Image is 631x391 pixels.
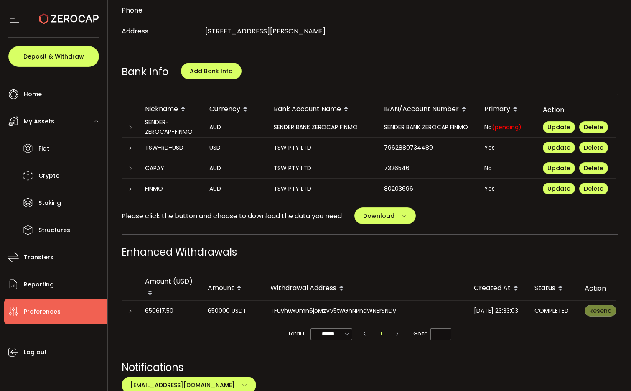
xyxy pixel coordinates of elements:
div: 7326546 [377,164,478,173]
span: My Assets [24,115,54,128]
span: Total 1 [288,328,304,340]
div: No [478,123,536,132]
button: Delete [579,142,608,153]
div: TSW PTY LTD [267,164,377,173]
span: Download [363,212,394,220]
div: 650000 USDT [208,306,257,316]
span: Update [547,123,570,131]
div: Yes [478,143,536,153]
button: Update [543,162,575,174]
div: No [478,164,536,173]
span: Please click the button and choose to download the data you need [122,211,342,221]
div: Notifications [122,360,618,375]
span: [STREET_ADDRESS][PERSON_NAME] [205,26,326,36]
button: Delete [579,121,608,133]
div: Action [536,105,616,115]
button: Delete [579,183,608,194]
div: Amount [201,281,264,296]
div: Primary [478,102,536,117]
div: SENDER BANK ZEROCAP FINMO [267,123,377,132]
div: TFuyhwxUmn6joMzVV5twGnNPndWNErSNDy [264,306,467,316]
div: AUD [203,184,267,194]
div: Currency [203,102,267,117]
span: Structures [38,224,70,236]
button: Add Bank Info [181,63,242,79]
span: Delete [584,143,603,152]
span: [EMAIL_ADDRESS][DOMAIN_NAME] [130,381,235,389]
div: Enhanced Withdrawals [122,245,618,259]
span: Staking [38,197,61,209]
iframe: Chat Widget [532,301,631,391]
div: AUD [203,123,267,132]
span: Fiat [38,143,49,155]
div: Phone [122,2,201,19]
div: CAPAY [138,164,203,173]
div: IBAN/Account Number [377,102,478,117]
div: SENDER-ZEROCAP-FINMO [138,118,203,137]
div: AUD [203,164,267,173]
div: 7962880734489 [377,143,478,153]
span: Preferences [24,306,61,318]
span: Delete [584,164,603,172]
div: USD [203,143,267,153]
div: TSW PTY LTD [267,184,377,194]
div: Status [528,281,578,296]
button: Delete [579,162,608,174]
span: Go to [413,328,451,340]
button: Update [543,142,575,153]
li: 1 [374,328,389,340]
div: Bank Account Name [267,102,377,117]
span: Home [24,88,42,100]
div: 80203696 [377,184,478,194]
span: Delete [584,184,603,193]
div: Action [578,284,616,293]
div: TSW PTY LTD [267,143,377,153]
span: Reporting [24,279,54,291]
div: Address [122,23,201,40]
div: [DATE] 23:33:03 [474,306,521,316]
span: Add Bank Info [190,67,233,75]
span: Deposit & Withdraw [23,54,84,59]
div: Created At [467,281,528,296]
span: Update [547,143,570,152]
span: Bank Info [122,65,168,79]
span: Log out [24,346,47,358]
div: 650617.50 [145,306,194,316]
span: Update [547,184,570,193]
div: Nickname [138,102,203,117]
button: Download [354,207,416,224]
span: (pending) [492,123,522,131]
div: Withdrawal Address [264,281,467,296]
div: SENDER BANK ZEROCAP FINMO [377,123,478,132]
button: Deposit & Withdraw [8,46,99,67]
div: FINMO [138,184,203,194]
span: Update [547,164,570,172]
span: Delete [584,123,603,131]
button: Update [543,121,575,133]
span: Transfers [24,251,53,263]
div: Yes [478,184,536,194]
div: Amount (USD) [138,276,201,300]
div: TSW-RD-USD [138,143,203,153]
button: Update [543,183,575,194]
span: Crypto [38,170,60,182]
